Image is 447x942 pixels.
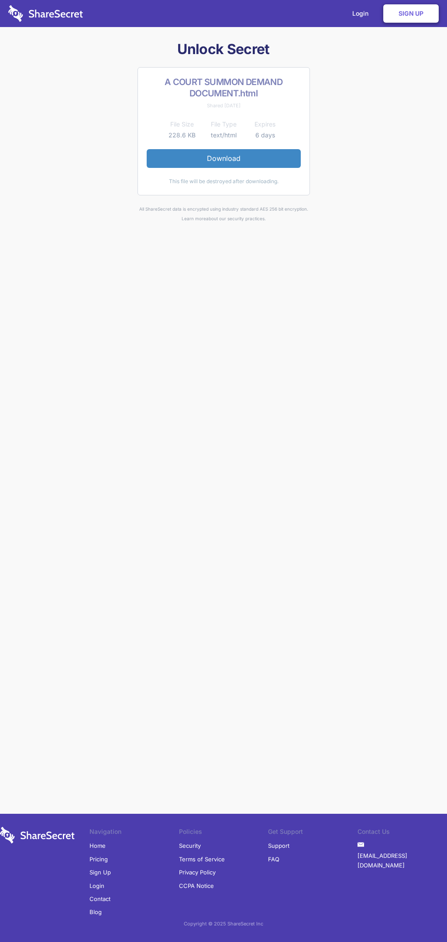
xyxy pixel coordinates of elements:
[89,827,179,839] li: Navigation
[89,853,108,866] a: Pricing
[182,216,206,221] a: Learn more
[89,879,104,892] a: Login
[358,849,447,872] a: [EMAIL_ADDRESS][DOMAIN_NAME]
[147,177,301,186] div: This file will be destroyed after downloading.
[203,130,244,140] td: text/html
[147,149,301,167] a: Download
[244,119,286,130] th: Expires
[179,866,216,879] a: Privacy Policy
[162,119,203,130] th: File Size
[358,827,447,839] li: Contact Us
[8,5,83,22] img: logo-wordmark-white-trans-d4663122ce5f474addd5e946df7df03e33cb6a1c49d2221995e7729f52c070b2.svg
[268,853,279,866] a: FAQ
[147,101,301,110] div: Shared [DATE]
[147,76,301,99] h2: A COURT SUMMON DEMAND DOCUMENT.html
[268,839,289,852] a: Support
[203,119,244,130] th: File Type
[89,892,110,905] a: Contact
[179,879,214,892] a: CCPA Notice
[89,866,111,879] a: Sign Up
[268,827,358,839] li: Get Support
[179,827,268,839] li: Policies
[244,130,286,140] td: 6 days
[162,130,203,140] td: 228.6 KB
[89,839,106,852] a: Home
[89,905,102,918] a: Blog
[179,853,225,866] a: Terms of Service
[179,839,201,852] a: Security
[383,4,439,23] a: Sign Up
